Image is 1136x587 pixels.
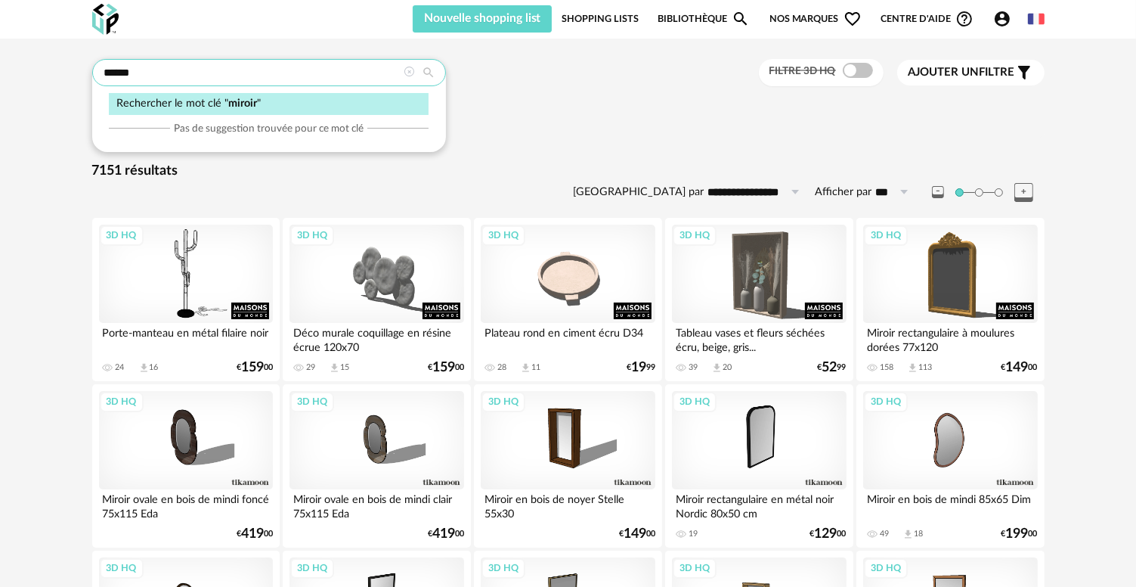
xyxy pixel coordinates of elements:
[689,529,698,539] div: 19
[116,362,125,373] div: 24
[907,362,918,374] span: Download icon
[329,362,340,374] span: Download icon
[481,323,655,353] div: Plateau rond en ciment écru D34
[658,5,750,33] a: BibliothèqueMagnify icon
[424,12,541,24] span: Nouvelle shopping list
[673,225,717,245] div: 3D HQ
[228,98,257,109] span: miroir
[864,392,908,412] div: 3D HQ
[481,489,655,520] div: Miroir en bois de noyer Stelle 55x30
[1006,362,1029,373] span: 149
[665,218,853,381] a: 3D HQ Tableau vases et fleurs séchées écru, beige, gris... 39 Download icon 20 €5299
[289,489,463,520] div: Miroir ovale en bois de mindi clair 75x115 Eda
[428,529,464,539] div: € 00
[432,529,455,539] span: 419
[918,362,932,373] div: 113
[306,362,315,373] div: 29
[856,218,1044,381] a: 3D HQ Miroir rectangulaire à moulures dorées 77x120 158 Download icon 113 €14900
[902,529,914,540] span: Download icon
[673,558,717,578] div: 3D HQ
[241,529,264,539] span: 419
[481,392,525,412] div: 3D HQ
[474,218,661,381] a: 3D HQ Plateau rond en ciment écru D34 28 Download icon 11 €1999
[290,225,334,245] div: 3D HQ
[100,225,144,245] div: 3D HQ
[428,362,464,373] div: € 00
[914,529,923,539] div: 18
[822,362,837,373] span: 52
[432,362,455,373] span: 159
[880,529,889,539] div: 49
[993,10,1011,28] span: Account Circle icon
[174,122,364,135] span: Pas de suggestion trouvée pour ce mot clé
[340,362,349,373] div: 15
[283,384,470,548] a: 3D HQ Miroir ovale en bois de mindi clair 75x115 Eda €41900
[138,362,150,374] span: Download icon
[673,392,717,412] div: 3D HQ
[562,5,639,33] a: Shopping Lists
[290,558,334,578] div: 3D HQ
[531,362,540,373] div: 11
[1001,362,1038,373] div: € 00
[769,66,836,76] span: Filtre 3D HQ
[843,10,862,28] span: Heart Outline icon
[237,362,273,373] div: € 00
[810,529,847,539] div: € 00
[100,392,144,412] div: 3D HQ
[672,323,846,353] div: Tableau vases et fleurs séchées écru, beige, gris...
[150,362,159,373] div: 16
[497,362,506,373] div: 28
[818,362,847,373] div: € 99
[92,218,280,381] a: 3D HQ Porte-manteau en métal filaire noir 24 Download icon 16 €15900
[897,60,1045,85] button: Ajouter unfiltre Filter icon
[955,10,973,28] span: Help Circle Outline icon
[92,384,280,548] a: 3D HQ Miroir ovale en bois de mindi foncé 75x115 Eda €41900
[864,225,908,245] div: 3D HQ
[908,65,1015,80] span: filtre
[627,362,655,373] div: € 99
[665,384,853,548] a: 3D HQ Miroir rectangulaire en métal noir Nordic 80x50 cm 19 €12900
[624,529,646,539] span: 149
[816,185,872,200] label: Afficher par
[880,362,893,373] div: 158
[92,163,1045,180] div: 7151 résultats
[732,10,750,28] span: Magnify icon
[290,392,334,412] div: 3D HQ
[881,10,973,28] span: Centre d'aideHelp Circle Outline icon
[863,323,1037,353] div: Miroir rectangulaire à moulures dorées 77x120
[815,529,837,539] span: 129
[672,489,846,520] div: Miroir rectangulaire en métal noir Nordic 80x50 cm
[619,529,655,539] div: € 00
[283,218,470,381] a: 3D HQ Déco murale coquillage en résine écrue 120x70 29 Download icon 15 €15900
[864,558,908,578] div: 3D HQ
[769,5,862,33] span: Nos marques
[1015,64,1033,82] span: Filter icon
[109,93,429,115] div: Rechercher le mot clé " "
[689,362,698,373] div: 39
[993,10,1018,28] span: Account Circle icon
[413,5,553,33] button: Nouvelle shopping list
[92,4,119,35] img: OXP
[99,489,273,520] div: Miroir ovale en bois de mindi foncé 75x115 Eda
[237,529,273,539] div: € 00
[481,558,525,578] div: 3D HQ
[863,489,1037,520] div: Miroir en bois de mindi 85x65 Dim
[908,67,980,78] span: Ajouter un
[241,362,264,373] span: 159
[520,362,531,374] span: Download icon
[481,225,525,245] div: 3D HQ
[1001,529,1038,539] div: € 00
[711,362,723,374] span: Download icon
[289,323,463,353] div: Déco murale coquillage en résine écrue 120x70
[1028,11,1045,27] img: fr
[856,384,1044,548] a: 3D HQ Miroir en bois de mindi 85x65 Dim 49 Download icon 18 €19900
[99,323,273,353] div: Porte-manteau en métal filaire noir
[1006,529,1029,539] span: 199
[631,362,646,373] span: 19
[100,558,144,578] div: 3D HQ
[574,185,704,200] label: [GEOGRAPHIC_DATA] par
[474,384,661,548] a: 3D HQ Miroir en bois de noyer Stelle 55x30 €14900
[723,362,732,373] div: 20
